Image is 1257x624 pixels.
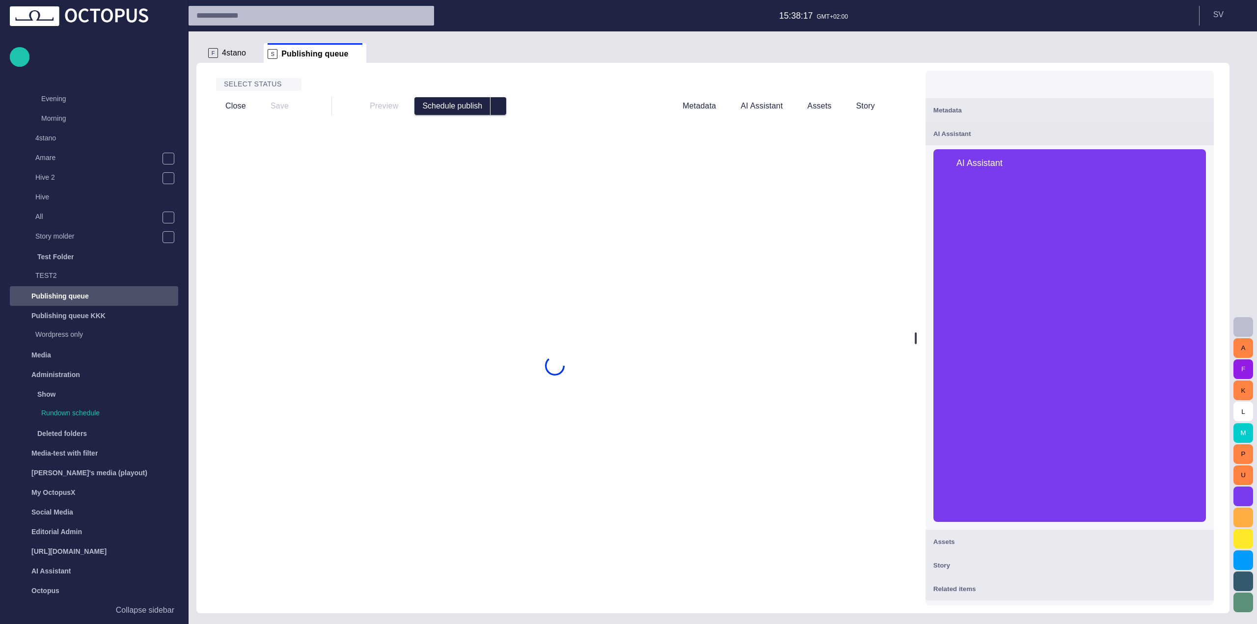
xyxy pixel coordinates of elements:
[35,172,162,182] p: Hive 2
[35,212,162,221] p: All
[16,188,178,208] div: Hive
[1205,6,1251,24] button: SV
[10,6,148,26] img: Octopus News Room
[1233,402,1253,421] button: L
[933,107,962,114] span: Metadata
[790,97,835,115] button: Assets
[10,345,178,365] div: Media
[933,130,971,137] span: AI Assistant
[16,149,178,168] div: Amare
[956,159,1003,167] span: AI Assistant
[35,329,178,339] p: Wordpress only
[35,153,162,163] p: Amare
[723,97,786,115] button: AI Assistant
[22,404,178,424] div: Rundown schedule
[926,98,1214,122] button: Metadata
[31,488,75,497] p: My OctopusX
[933,538,955,545] span: Assets
[16,208,178,227] div: All
[35,133,178,143] p: 4stano
[665,97,719,115] button: Metadata
[41,113,178,123] p: Morning
[1233,465,1253,485] button: U
[10,463,178,483] div: [PERSON_NAME]'s media (playout)
[216,78,301,91] button: Select status
[116,604,174,616] p: Collapse sidebar
[41,94,178,104] p: Evening
[35,271,178,280] p: TEST2
[37,429,87,438] p: Deleted folders
[37,389,55,399] p: Show
[31,468,147,478] p: [PERSON_NAME]'s media (playout)
[31,566,71,576] p: AI Assistant
[926,553,1214,577] button: Story
[31,586,59,596] p: Octopus
[208,97,249,115] button: Close
[281,49,348,59] span: Publishing queue
[31,448,98,458] p: Media-test with filter
[31,291,89,301] p: Publishing queue
[414,97,491,115] button: Schedule publish
[1233,359,1253,379] button: F
[16,129,178,149] div: 4stano
[1233,338,1253,358] button: A
[31,507,73,517] p: Social Media
[16,227,178,247] div: Story molder
[35,192,178,202] p: Hive
[1233,380,1253,400] button: K
[926,122,1214,145] button: AI Assistant
[35,231,162,241] p: Story molder
[1233,444,1253,464] button: P
[16,168,178,188] div: Hive 2
[933,562,950,569] span: Story
[31,546,107,556] p: [URL][DOMAIN_NAME]
[31,370,80,380] p: Administration
[926,530,1214,553] button: Assets
[37,252,74,262] p: Test Folder
[16,326,178,345] div: Wordpress only
[22,109,178,129] div: Morning
[1213,9,1224,21] p: S V
[839,97,878,115] button: Story
[222,48,246,58] span: 4stano
[10,542,178,561] div: [URL][DOMAIN_NAME]
[10,286,178,306] div: Publishing queue
[31,527,82,537] p: Editorial Admin
[926,577,1214,600] button: Related items
[817,12,848,21] p: GMT+02:00
[10,581,178,600] div: Octopus
[16,267,178,286] div: TEST2
[779,9,813,22] p: 15:38:17
[31,350,51,360] p: Media
[414,97,506,115] div: Button group with publish options
[208,48,218,58] p: F
[264,43,366,63] div: SPublishing queue
[16,51,178,129] div: DocumentaryAfternoonEveningMorning
[41,408,178,418] p: Rundown schedule
[31,311,106,321] p: Publishing queue KKK
[22,90,178,109] div: Evening
[933,177,1206,522] iframe: AI Assistant
[933,585,976,593] span: Related items
[491,97,506,115] button: select publish option
[204,43,264,63] div: F4stano
[10,561,178,581] div: AI Assistant
[268,49,277,59] p: S
[10,600,178,620] button: Collapse sidebar
[10,443,178,463] div: Media-test with filter
[1233,423,1253,443] button: M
